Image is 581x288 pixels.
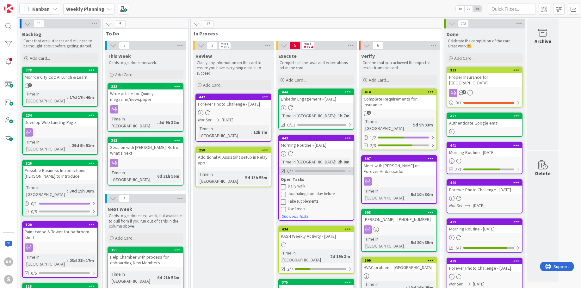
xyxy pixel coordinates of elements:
span: 0/5 [31,270,37,277]
div: Time in [GEOGRAPHIC_DATA] [364,187,408,201]
span: : [67,187,68,194]
div: 0/1 [447,99,522,107]
span: 0/7 [287,168,293,175]
input: Quick Filter... [488,3,535,15]
div: 6d 21h 56m [156,274,181,281]
span: : [243,174,244,181]
div: 313 [447,67,522,73]
div: 5d 13h 55m [244,174,269,181]
span: Add Card... [369,77,389,83]
div: Time in [GEOGRAPHIC_DATA] [25,90,67,104]
div: Time in [GEOGRAPHIC_DATA] [25,254,67,267]
span: Add Card... [286,77,306,83]
div: Complete Requirements for Insurance [362,95,436,109]
div: Time in [GEOGRAPHIC_DATA] [198,125,251,139]
div: 414Complete Requirements for Insurance [362,89,436,109]
div: 440Forever Photo Challenge - [DATE] [447,180,522,194]
span: : [67,257,68,264]
div: 434KASH Weekly Activity - [DATE] [279,226,354,240]
span: 0/5 [31,208,37,215]
div: 234 [26,113,97,118]
div: Time in [GEOGRAPHIC_DATA] [281,112,335,119]
div: 397 [365,156,436,161]
div: 439Morning Routine - [DATE] [447,219,522,233]
div: Open Tasks [281,176,352,183]
div: 1h 7m [336,112,351,119]
div: 375 [282,280,354,285]
span: [DATE] [222,117,233,123]
div: 5d 10h 30m [409,191,435,198]
p: Complete all the tasks and expectations set in the card. [280,60,353,71]
div: 442 [199,95,271,99]
div: 6d 21h 56m [156,173,181,180]
span: 5 [115,20,126,28]
div: 232Write article for Quincy magazine/newspaper [108,84,183,103]
b: Weekly Planning [66,6,104,12]
span: Backlog [22,31,41,37]
span: 0 / 1 [31,200,37,207]
i: Not Set [449,203,463,208]
div: 441Morning Routine - [DATE] [447,143,522,156]
div: 29d 9h 51m [70,142,96,149]
span: 2/3 [370,142,376,149]
div: 12h 7m [252,129,269,136]
div: 398[PERSON_NAME] - [PHONE_NUMBER] [362,210,436,224]
div: Use flosser [288,206,352,211]
div: 313 [450,68,522,72]
span: 1 [28,83,32,87]
div: 443Morning Routine - [DATE] [279,135,354,149]
span: 225 [458,20,469,28]
span: Execute [278,53,297,59]
div: Time in [GEOGRAPHIC_DATA] [25,184,67,198]
span: Add Card... [454,55,474,61]
div: 250 [196,147,271,153]
div: 17d 17h 40m [68,94,96,101]
div: 378 [23,67,97,73]
div: 399 [365,258,436,263]
div: 23d 21h 17m [68,257,96,264]
div: 378Monroe City CoC AI Lunch & Learn [23,67,97,81]
div: 30d 19h 38m [68,187,96,194]
div: Max 2 [221,46,229,49]
div: Time in [GEOGRAPHIC_DATA] [110,115,157,129]
span: 11 [34,20,44,28]
span: 1x [456,6,464,12]
div: Session with [PERSON_NAME]: Retro, What's Next [108,143,183,157]
div: 398 [365,210,436,215]
span: Add Card... [203,82,223,88]
div: 120 [23,222,97,228]
div: 444LinkedIn Engagement - [DATE] [279,89,354,103]
div: 442 [196,94,271,100]
span: Support [13,1,29,9]
div: 444 [282,90,354,94]
span: : [251,129,252,136]
span: : [155,274,156,281]
div: 399HVAC problem - [GEOGRAPHIC_DATA] [362,258,436,272]
p: Celebrate the completion of the card. Great work [448,39,521,49]
span: 2x [464,6,473,12]
div: 438 [450,259,522,263]
span: 3x [473,6,481,12]
div: Forever Photo Challenge - [DATE] [447,186,522,194]
div: Proper Insurance for [GEOGRAPHIC_DATA] [447,73,522,87]
span: : [155,173,156,180]
span: [DATE] [473,281,485,287]
div: 440 [447,180,522,186]
span: : [69,142,70,149]
div: 438Forever Photo Challenge - [DATE] [447,258,522,272]
div: KH [4,257,13,266]
span: Review [195,53,212,59]
div: Possible Business Introductions - [PERSON_NAME] to introduce [23,166,97,180]
div: KASH Weekly Activity - [DATE] [279,232,354,240]
span: 2 [462,90,466,94]
div: 434 [282,227,354,231]
span: 😊 [467,43,472,49]
button: Show Full Tasks [281,213,309,220]
span: : [328,253,329,260]
div: Take supplements [288,199,352,204]
div: 351 [111,248,183,252]
div: Time in [GEOGRAPHIC_DATA] [25,138,69,152]
div: 439 [450,220,522,224]
span: 5 [290,42,300,49]
div: 442Forever Photo Challenge - [DATE] [196,94,271,108]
